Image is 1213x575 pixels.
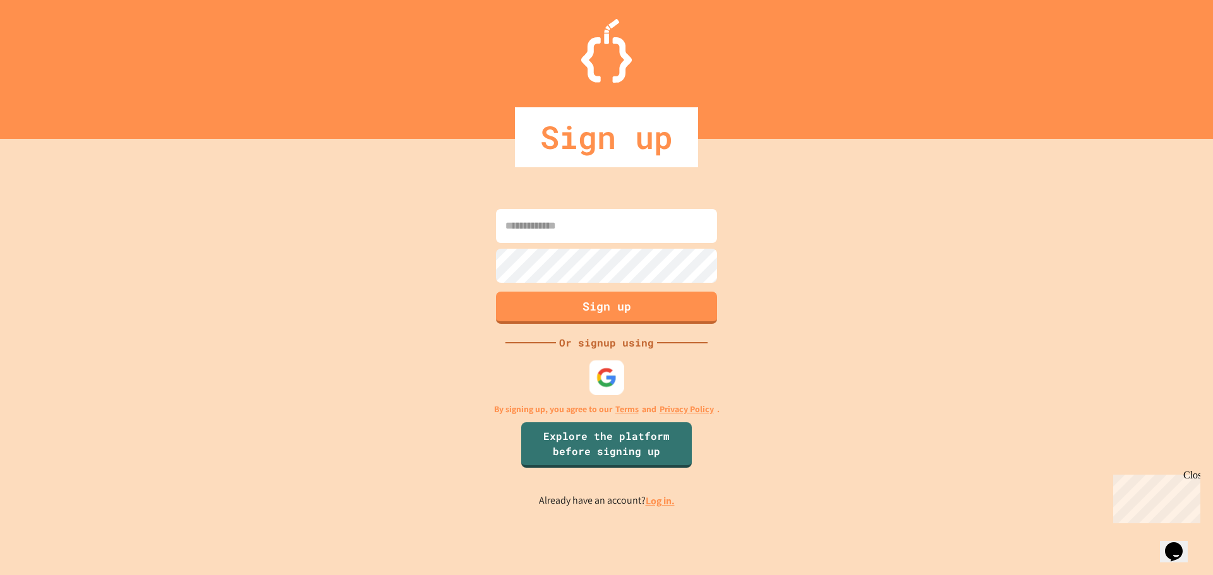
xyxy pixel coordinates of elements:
p: By signing up, you agree to our and . [494,403,720,416]
a: Explore the platform before signing up [521,422,692,468]
button: Sign up [496,292,717,324]
div: Sign up [515,107,698,167]
iframe: chat widget [1108,470,1200,523]
div: Chat with us now!Close [5,5,87,80]
iframe: chat widget [1160,525,1200,562]
a: Terms [615,403,639,416]
a: Log in. [646,494,675,507]
a: Privacy Policy [660,403,714,416]
p: Already have an account? [539,493,675,509]
img: Logo.svg [581,19,632,83]
div: Or signup using [556,335,657,350]
img: google-icon.svg [596,367,617,388]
